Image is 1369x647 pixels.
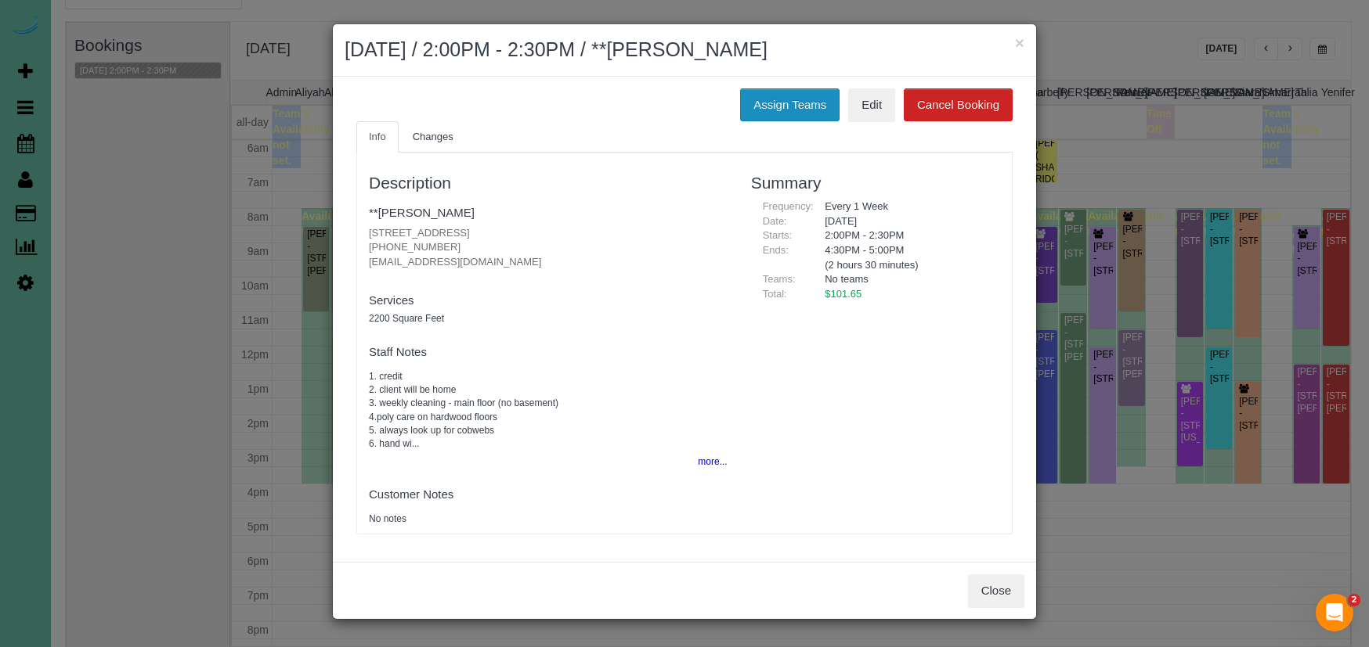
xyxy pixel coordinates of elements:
button: Cancel Booking [904,88,1013,121]
button: more... [688,451,727,473]
span: Starts: [763,229,793,241]
p: [STREET_ADDRESS] [PHONE_NUMBER] [EMAIL_ADDRESS][DOMAIN_NAME] [369,226,728,270]
button: × [1015,34,1024,51]
span: Teams: [763,273,796,285]
h4: Staff Notes [369,346,728,359]
button: Assign Teams [740,88,840,121]
div: Every 1 Week [813,199,1000,214]
a: Info [356,121,399,153]
span: Date: [763,215,787,227]
div: 2:00PM - 2:30PM [813,228,1000,243]
div: 4:30PM - 5:00PM (2 hours 30 minutes) [813,243,1000,272]
span: Ends: [763,244,789,256]
a: Edit [848,88,895,121]
span: Changes [413,131,453,142]
span: $101.65 [825,288,861,300]
h2: [DATE] / 2:00PM - 2:30PM / **[PERSON_NAME] [345,36,1024,64]
a: **[PERSON_NAME] [369,206,475,219]
a: Changes [400,121,466,153]
span: No teams [825,273,869,285]
h4: Services [369,294,728,307]
span: Info [369,131,386,142]
pre: No notes [369,512,728,526]
iframe: Intercom live chat [1316,594,1353,631]
span: 2 [1348,594,1360,606]
span: Frequency: [763,200,814,212]
button: Close [968,574,1024,607]
div: [DATE] [813,214,1000,229]
h5: 2200 Square Feet [369,314,728,324]
h3: Summary [751,174,1000,192]
h3: Description [369,174,728,192]
pre: 1. credit 2. client will be home 3. weekly cleaning - main floor (no basement) 4.poly care on har... [369,370,728,451]
span: Total: [763,288,787,300]
h4: Customer Notes [369,488,728,501]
